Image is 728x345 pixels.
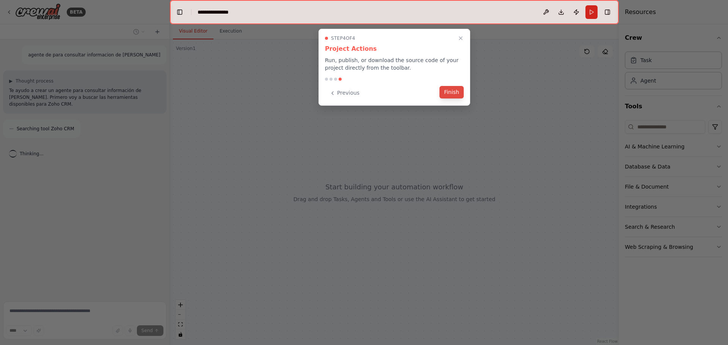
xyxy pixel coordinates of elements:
[331,35,355,41] span: Step 4 of 4
[456,34,465,43] button: Close walkthrough
[325,87,364,99] button: Previous
[325,56,464,72] p: Run, publish, or download the source code of your project directly from the toolbar.
[174,7,185,17] button: Hide left sidebar
[325,44,464,53] h3: Project Actions
[439,86,464,98] button: Finish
